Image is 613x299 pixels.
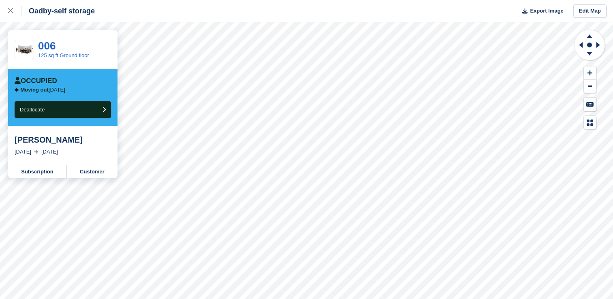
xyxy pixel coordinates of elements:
button: Zoom In [584,66,596,80]
img: arrow-left-icn-90495f2de72eb5bd0bd1c3c35deca35cc13f817d75bef06ecd7c0b315636ce7e.svg [15,88,19,92]
div: Occupied [15,77,57,85]
button: Export Image [517,4,564,18]
div: [PERSON_NAME] [15,135,111,145]
div: [DATE] [15,148,31,156]
button: Deallocate [15,101,111,118]
a: Edit Map [573,4,607,18]
div: Oadby-self storage [21,6,95,16]
button: Zoom Out [584,80,596,93]
a: 006 [38,40,56,52]
p: [DATE] [21,87,65,93]
button: Map Legend [584,116,596,129]
a: Customer [67,165,117,178]
img: 125-sqft-unit%20(3).jpg [15,43,34,57]
button: Keyboard Shortcuts [584,98,596,111]
span: Moving out [21,87,49,93]
span: Export Image [530,7,563,15]
a: 125 sq ft Ground floor [38,52,89,58]
span: Deallocate [20,107,45,113]
img: arrow-right-light-icn-cde0832a797a2874e46488d9cf13f60e5c3a73dbe684e267c42b8395dfbc2abf.svg [34,150,38,154]
div: [DATE] [41,148,58,156]
a: Subscription [8,165,67,178]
